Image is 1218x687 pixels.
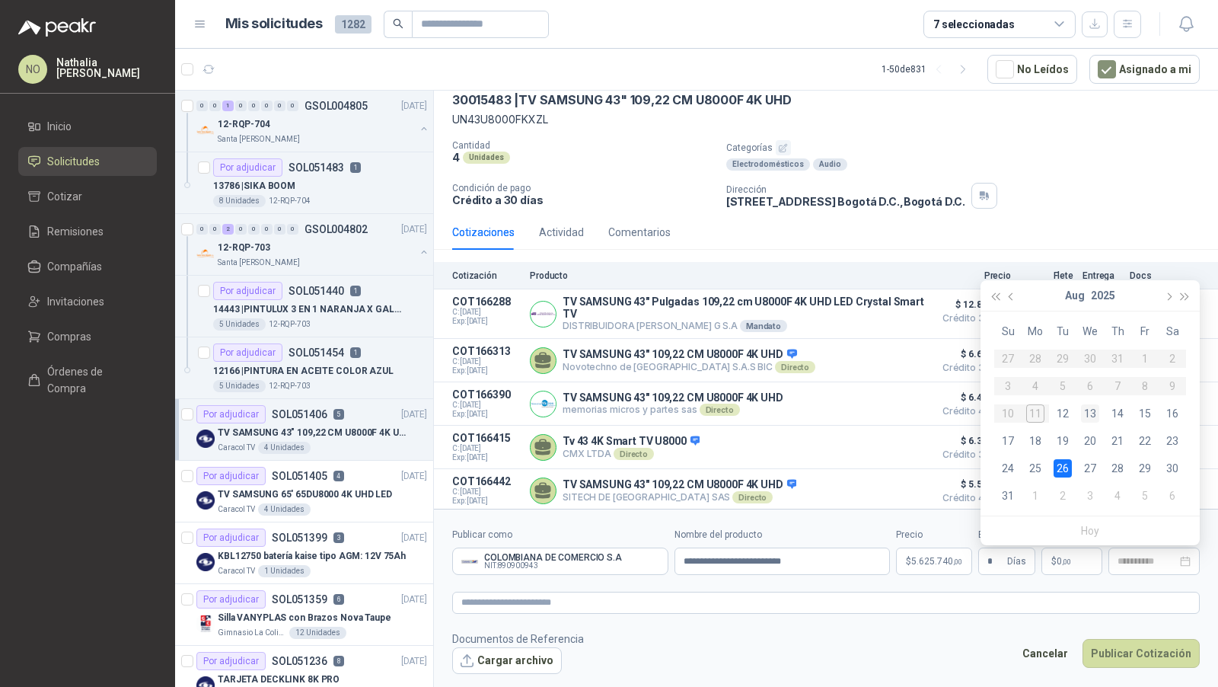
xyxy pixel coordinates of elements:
[452,631,584,647] p: Documentos de Referencia
[911,557,962,566] span: 5.625.740
[393,18,403,29] span: search
[272,532,327,543] p: SOL051399
[1026,459,1044,478] div: 25
[1180,556,1191,567] span: close-circle
[47,328,91,345] span: Compras
[289,162,344,173] p: SOL051483
[1131,455,1159,482] td: 2025-08-29
[175,152,433,214] a: Por adjudicarSOL051483113786 |SIKA BOOM8 Unidades12-RQP-704
[258,565,311,577] div: 1 Unidades
[18,18,96,37] img: Logo peakr
[1089,55,1200,84] button: Asignado a mi
[196,590,266,609] div: Por adjudicar
[269,318,311,331] p: 12-RQP-703
[1131,427,1159,455] td: 2025-08-22
[196,220,430,269] a: 0 0 2 0 0 0 0 0 GSOL004802[DATE] Company Logo12-RQP-703Santa [PERSON_NAME]
[401,654,427,669] p: [DATE]
[289,627,346,639] div: 12 Unidades
[539,224,584,241] div: Actividad
[401,99,427,113] p: [DATE]
[563,478,796,492] p: TV SAMSUNG 43" 109,22 CM U8000F 4K UHD
[732,491,773,503] div: Directo
[1163,404,1181,423] div: 16
[1104,427,1131,455] td: 2025-08-21
[463,152,510,164] div: Unidades
[1082,639,1200,668] button: Publicar Cotización
[401,407,427,422] p: [DATE]
[452,140,714,151] p: Cantidad
[269,380,311,392] p: 12-RQP-703
[563,348,815,362] p: TV SAMSUNG 43" 109,22 CM U8000F 4K UHD
[1131,482,1159,510] td: 2025-09-05
[350,286,361,296] p: 1
[775,361,815,373] div: Directo
[333,594,344,605] p: 6
[1014,639,1076,668] button: Cancelar
[1065,280,1085,311] button: Aug
[563,491,796,503] p: SITECH DE [GEOGRAPHIC_DATA] SAS
[225,13,323,35] h1: Mis solicitudes
[258,503,311,516] div: 4 Unidades
[452,497,521,506] span: Exp: [DATE]
[452,183,714,193] p: Condición de pago
[1104,318,1131,345] th: Th
[1051,557,1057,566] span: $
[196,491,215,510] img: Company Logo
[1026,487,1044,505] div: 1
[18,287,157,316] a: Invitaciones
[213,318,266,331] div: 5 Unidades
[47,293,104,310] span: Invitaciones
[196,405,266,423] div: Por adjudicar
[1104,455,1131,482] td: 2025-08-28
[1108,487,1127,505] div: 4
[933,16,1015,33] div: 7 seleccionadas
[1054,432,1072,450] div: 19
[1022,427,1049,455] td: 2025-08-18
[401,593,427,607] p: [DATE]
[333,409,344,420] p: 5
[47,188,82,205] span: Cotizar
[1076,427,1104,455] td: 2025-08-20
[452,357,521,366] span: C: [DATE]
[1081,459,1099,478] div: 27
[935,270,1011,281] p: Precio
[935,296,1011,314] span: $ 12.852.000
[1104,482,1131,510] td: 2025-09-04
[1159,482,1186,510] td: 2025-09-06
[213,179,295,193] p: 13786 | SIKA BOOM
[994,455,1022,482] td: 2025-08-24
[333,471,344,481] p: 4
[47,153,100,170] span: Solicitudes
[196,224,208,235] div: 0
[1049,318,1076,345] th: Tu
[196,430,215,448] img: Company Logo
[1082,270,1121,281] p: Entrega
[1104,400,1131,427] td: 2025-08-14
[1108,404,1127,423] div: 14
[272,656,327,666] p: SOL051236
[175,337,433,399] a: Por adjudicarSOL051454112166 |PINTURA EN ACEITE COLOR AZUL5 Unidades12-RQP-703
[452,432,521,444] p: COT166415
[175,522,433,584] a: Por adjudicarSOL0513993[DATE] Company LogoKBL12750 batería kaise tipo AGM: 12V 75AhCaracol TV1 Un...
[1163,459,1181,478] div: 30
[1049,427,1076,455] td: 2025-08-19
[674,528,891,542] label: Nombre del producto
[563,391,783,404] p: TV SAMSUNG 43" 109,22 CM U8000F 4K UHD
[258,442,311,454] div: 4 Unidades
[47,363,142,397] span: Órdenes de Compra
[18,357,157,403] a: Órdenes de Compra
[213,158,282,177] div: Por adjudicar
[608,224,671,241] div: Comentarios
[700,404,740,416] div: Directo
[1136,459,1154,478] div: 29
[350,347,361,358] p: 1
[401,222,427,237] p: [DATE]
[999,432,1017,450] div: 17
[18,55,47,84] div: NO
[1076,318,1104,345] th: We
[1007,548,1026,574] span: Días
[452,388,521,401] p: COT166390
[1130,270,1160,281] p: Docs
[333,656,344,666] p: 8
[196,467,266,485] div: Por adjudicar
